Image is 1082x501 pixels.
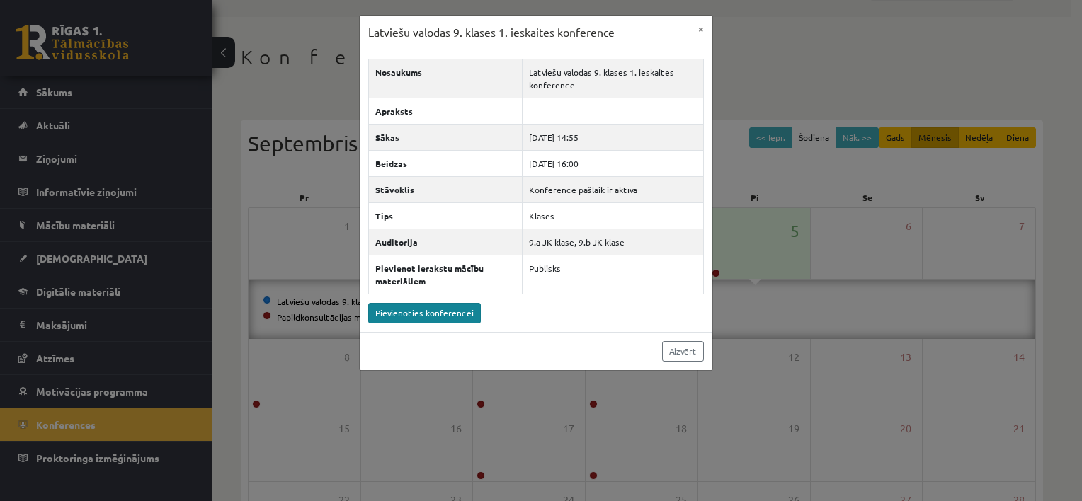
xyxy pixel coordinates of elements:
[368,229,523,255] th: Auditorija
[523,202,703,229] td: Klases
[368,202,523,229] th: Tips
[368,59,523,98] th: Nosaukums
[368,98,523,124] th: Apraksts
[523,59,703,98] td: Latviešu valodas 9. klases 1. ieskaites konference
[523,150,703,176] td: [DATE] 16:00
[523,229,703,255] td: 9.a JK klase, 9.b JK klase
[368,176,523,202] th: Stāvoklis
[523,255,703,294] td: Publisks
[368,255,523,294] th: Pievienot ierakstu mācību materiāliem
[662,341,704,362] a: Aizvērt
[368,303,481,323] a: Pievienoties konferencei
[523,124,703,150] td: [DATE] 14:55
[368,24,615,41] h3: Latviešu valodas 9. klases 1. ieskaites konference
[368,124,523,150] th: Sākas
[523,176,703,202] td: Konference pašlaik ir aktīva
[690,16,712,42] button: ×
[368,150,523,176] th: Beidzas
